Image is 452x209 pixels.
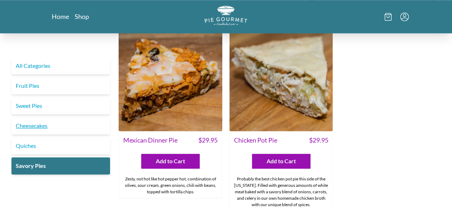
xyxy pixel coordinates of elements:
a: Savory Pies [11,157,110,174]
span: $ 29.95 [309,135,328,145]
span: Add to Cart [267,157,296,165]
button: Add to Cart [141,154,200,169]
button: Menu [400,13,409,21]
div: Zesty, not hot like hot pepper hot, combination of olives, sour cream, green onions, chili with b... [119,173,222,198]
a: Logo [204,6,247,28]
span: Mexican Dinner Pie [123,135,178,145]
img: Chicken Pot Pie [229,28,333,131]
span: $ 29.95 [198,135,218,145]
img: logo [204,6,247,25]
button: Add to Cart [252,154,311,169]
a: Cheesecakes [11,117,110,134]
a: Home [52,12,69,21]
a: Shop [75,12,89,21]
a: Sweet Pies [11,97,110,114]
img: Mexican Dinner Pie [119,28,222,131]
span: Add to Cart [156,157,185,165]
span: Chicken Pot Pie [234,135,277,145]
a: Fruit Pies [11,77,110,94]
a: All Categories [11,57,110,74]
a: Quiches [11,137,110,154]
